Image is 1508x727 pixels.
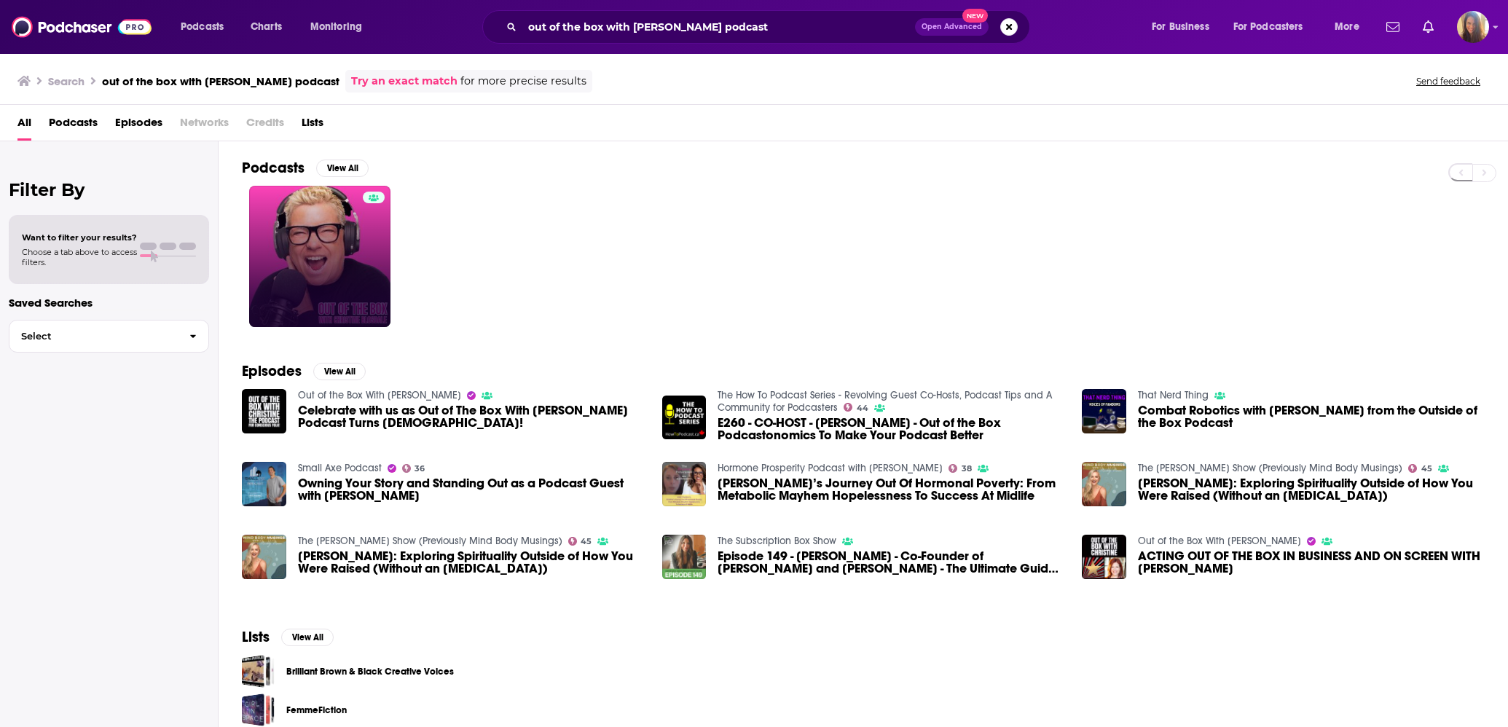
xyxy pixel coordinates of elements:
a: That Nerd Thing [1138,389,1209,401]
a: ACTING OUT OF THE BOX IN BUSINESS AND ON SCREEN WITH LISA GOLD [1138,550,1485,575]
span: [PERSON_NAME]’s Journey Out Of Hormonal Poverty: From Metabolic Mayhem Hopelessness To Success At... [718,477,1064,502]
a: Show notifications dropdown [1381,15,1405,39]
h2: Podcasts [242,159,305,177]
img: ACTING OUT OF THE BOX IN BUSINESS AND ON SCREEN WITH LISA GOLD [1082,535,1126,579]
a: Podcasts [49,111,98,141]
img: Christine’s Journey Out Of Hormonal Poverty: From Metabolic Mayhem Hopelessness To Success At Mid... [662,462,707,506]
span: [PERSON_NAME]: Exploring Spirituality Outside of How You Were Raised (Without an [MEDICAL_DATA]) [1138,477,1485,502]
a: Combat Robotics with Christine Giver from the Outside of the Box Podcast [1138,404,1485,429]
a: FemmeFiction [286,702,347,718]
span: For Podcasters [1233,17,1303,37]
span: 45 [1421,465,1432,472]
button: open menu [1324,15,1378,39]
a: Small Axe Podcast [298,462,382,474]
span: Logged in as AHartman333 [1457,11,1489,43]
span: Credits [246,111,284,141]
img: Combat Robotics with Christine Giver from the Outside of the Box Podcast [1082,389,1126,433]
a: 44 [844,403,868,412]
a: The How To Podcast Series - Revolving Guest Co-Hosts, Podcast Tips and A Community for Podcasters [718,389,1052,414]
span: Podcasts [181,17,224,37]
a: Christine Gutierrez: Exploring Spirituality Outside of How You Were Raised (Without an Identity C... [1138,477,1485,502]
h3: out of the box with [PERSON_NAME] podcast [102,74,339,88]
span: Charts [251,17,282,37]
a: Christine Gutierrez: Exploring Spirituality Outside of How You Were Raised (Without an Identity C... [298,550,645,575]
img: Christine Gutierrez: Exploring Spirituality Outside of How You Were Raised (Without an Identity C... [1082,462,1126,506]
span: Select [9,331,178,341]
a: ListsView All [242,628,334,646]
span: ACTING OUT OF THE BOX IN BUSINESS AND ON SCREEN WITH [PERSON_NAME] [1138,550,1485,575]
img: Owning Your Story and Standing Out as a Podcast Guest with Christine McAlister [242,462,286,506]
a: The Subscription Box Show [718,535,836,547]
span: All [17,111,31,141]
h3: Search [48,74,85,88]
a: Out of the Box With Christine Blosdale [298,389,461,401]
a: 45 [1408,464,1432,473]
button: View All [316,160,369,177]
a: Brilliant Brown & Black Creative Voices [286,664,454,680]
div: Search podcasts, credits, & more... [496,10,1044,44]
a: 36 [402,464,425,473]
a: Try an exact match [351,73,457,90]
a: Lists [302,111,323,141]
a: Episodes [115,111,162,141]
span: [PERSON_NAME]: Exploring Spirituality Outside of How You Were Raised (Without an [MEDICAL_DATA]) [298,550,645,575]
span: Want to filter your results? [22,232,137,243]
span: Open Advanced [922,23,982,31]
span: Episode 149 - [PERSON_NAME] - Co-Founder of [PERSON_NAME] and [PERSON_NAME] - The Ultimate Guide ... [718,550,1064,575]
span: For Business [1152,17,1209,37]
span: New [962,9,989,23]
button: Send feedback [1412,75,1485,87]
h2: Lists [242,628,270,646]
a: Owning Your Story and Standing Out as a Podcast Guest with Christine McAlister [298,477,645,502]
a: Celebrate with us as Out of The Box With Christine Podcast Turns 5 Years Old! [298,404,645,429]
a: Hormone Prosperity Podcast with Dr. Kyrin Dunston [718,462,943,474]
img: E260 - CO-HOST - Christine Blosdale - Out of the Box Podcastonomics To Make Your Podcast Better [662,396,707,440]
span: 44 [857,405,868,412]
h2: Filter By [9,179,209,200]
img: Podchaser - Follow, Share and Rate Podcasts [12,13,152,41]
a: Out of the Box With Christine Blosdale [1138,535,1301,547]
span: Owning Your Story and Standing Out as a Podcast Guest with [PERSON_NAME] [298,477,645,502]
span: Monitoring [310,17,362,37]
a: Christine’s Journey Out Of Hormonal Poverty: From Metabolic Mayhem Hopelessness To Success At Mid... [718,477,1064,502]
a: Brilliant Brown & Black Creative Voices [242,655,275,688]
a: FemmeFiction [242,693,275,726]
span: 38 [962,465,972,472]
h2: Episodes [242,362,302,380]
span: Networks [180,111,229,141]
span: 36 [415,465,425,472]
img: User Profile [1457,11,1489,43]
a: The Madelyn Moon Show (Previously Mind Body Musings) [1138,462,1402,474]
img: Episode 149 - Christine Musick - Co-Founder of Louis and Lea - The Ultimate Guide To Graphic Desi... [662,535,707,579]
a: Episode 149 - Christine Musick - Co-Founder of Louis and Lea - The Ultimate Guide To Graphic Desi... [718,550,1064,575]
button: open menu [300,15,381,39]
a: PodcastsView All [242,159,369,177]
button: open menu [1142,15,1228,39]
button: Open AdvancedNew [915,18,989,36]
span: E260 - CO-HOST - [PERSON_NAME] - Out of the Box Podcastonomics To Make Your Podcast Better [718,417,1064,441]
input: Search podcasts, credits, & more... [522,15,915,39]
img: Celebrate with us as Out of The Box With Christine Podcast Turns 5 Years Old! [242,389,286,433]
span: More [1335,17,1359,37]
button: View All [281,629,334,646]
a: Show notifications dropdown [1417,15,1440,39]
a: The Madelyn Moon Show (Previously Mind Body Musings) [298,535,562,547]
img: Christine Gutierrez: Exploring Spirituality Outside of How You Were Raised (Without an Identity C... [242,535,286,579]
button: open menu [1224,15,1324,39]
button: View All [313,363,366,380]
button: Show profile menu [1457,11,1489,43]
span: Celebrate with us as Out of The Box With [PERSON_NAME] Podcast Turns [DEMOGRAPHIC_DATA]! [298,404,645,429]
